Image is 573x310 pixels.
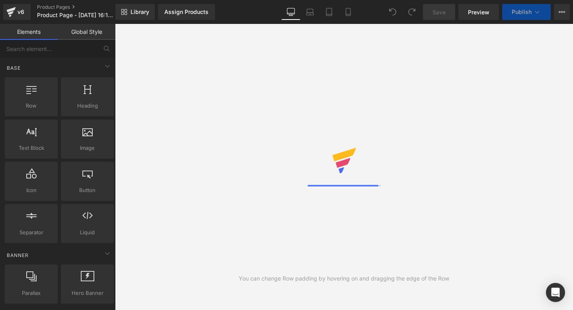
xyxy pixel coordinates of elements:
[37,4,129,10] a: Product Pages
[63,228,111,237] span: Liquid
[7,289,55,297] span: Parallax
[433,8,446,16] span: Save
[6,251,29,259] span: Banner
[3,4,31,20] a: v6
[164,9,209,15] div: Assign Products
[63,144,111,152] span: Image
[468,8,489,16] span: Preview
[281,4,300,20] a: Desktop
[7,144,55,152] span: Text Block
[63,289,111,297] span: Hero Banner
[320,4,339,20] a: Tablet
[131,8,149,16] span: Library
[339,4,358,20] a: Mobile
[554,4,570,20] button: More
[385,4,401,20] button: Undo
[512,9,532,15] span: Publish
[6,64,21,72] span: Base
[404,4,420,20] button: Redo
[63,186,111,194] span: Button
[458,4,499,20] a: Preview
[7,228,55,237] span: Separator
[115,4,155,20] a: New Library
[58,24,115,40] a: Global Style
[37,12,113,18] span: Product Page - [DATE] 16:18:38
[7,102,55,110] span: Row
[546,283,565,302] div: Open Intercom Messenger
[7,186,55,194] span: Icon
[63,102,111,110] span: Heading
[239,274,449,283] div: You can change Row padding by hovering on and dragging the edge of the Row
[300,4,320,20] a: Laptop
[502,4,551,20] button: Publish
[16,7,26,17] div: v6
